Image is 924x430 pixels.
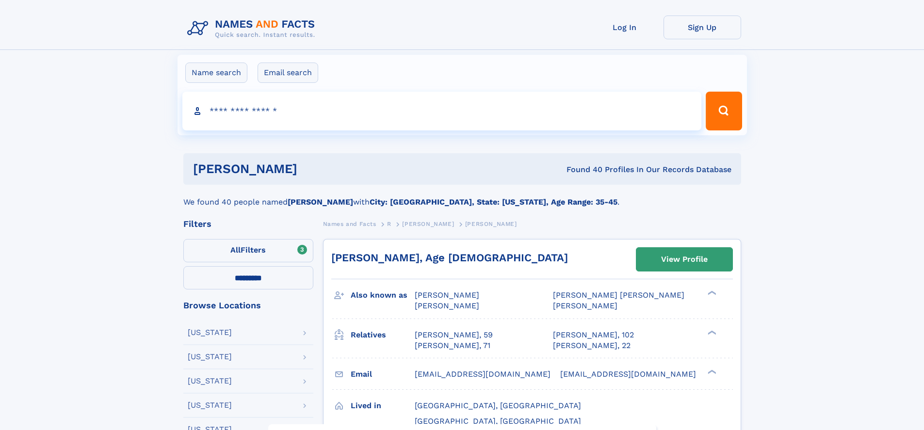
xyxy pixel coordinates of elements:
[183,16,323,42] img: Logo Names and Facts
[415,369,551,379] span: [EMAIL_ADDRESS][DOMAIN_NAME]
[188,377,232,385] div: [US_STATE]
[415,401,581,410] span: [GEOGRAPHIC_DATA], [GEOGRAPHIC_DATA]
[661,248,708,271] div: View Profile
[188,353,232,361] div: [US_STATE]
[415,290,479,300] span: [PERSON_NAME]
[553,290,684,300] span: [PERSON_NAME] [PERSON_NAME]
[387,221,391,227] span: R
[636,248,732,271] a: View Profile
[415,301,479,310] span: [PERSON_NAME]
[553,340,631,351] a: [PERSON_NAME], 22
[402,221,454,227] span: [PERSON_NAME]
[415,416,581,426] span: [GEOGRAPHIC_DATA], [GEOGRAPHIC_DATA]
[331,252,568,264] a: [PERSON_NAME], Age [DEMOGRAPHIC_DATA]
[323,218,376,230] a: Names and Facts
[560,369,696,379] span: [EMAIL_ADDRESS][DOMAIN_NAME]
[553,301,617,310] span: [PERSON_NAME]
[183,301,313,310] div: Browse Locations
[387,218,391,230] a: R
[586,16,664,39] a: Log In
[230,245,241,255] span: All
[415,340,490,351] a: [PERSON_NAME], 71
[432,164,731,175] div: Found 40 Profiles In Our Records Database
[183,239,313,262] label: Filters
[370,197,617,207] b: City: [GEOGRAPHIC_DATA], State: [US_STATE], Age Range: 35-45
[664,16,741,39] a: Sign Up
[185,63,247,83] label: Name search
[183,220,313,228] div: Filters
[705,368,717,375] div: ❯
[288,197,353,207] b: [PERSON_NAME]
[182,92,702,130] input: search input
[415,330,493,340] a: [PERSON_NAME], 59
[465,221,517,227] span: [PERSON_NAME]
[706,92,742,130] button: Search Button
[553,330,634,340] a: [PERSON_NAME], 102
[193,163,432,175] h1: [PERSON_NAME]
[258,63,318,83] label: Email search
[351,398,415,414] h3: Lived in
[183,185,741,208] div: We found 40 people named with .
[705,290,717,296] div: ❯
[351,327,415,343] h3: Relatives
[351,366,415,382] h3: Email
[188,329,232,336] div: [US_STATE]
[705,329,717,335] div: ❯
[402,218,454,230] a: [PERSON_NAME]
[188,401,232,409] div: [US_STATE]
[351,287,415,303] h3: Also known as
